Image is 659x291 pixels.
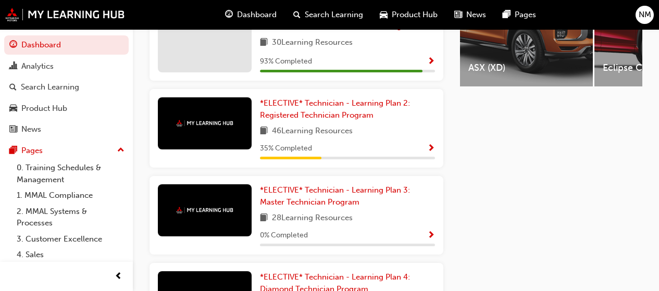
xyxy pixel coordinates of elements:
[117,144,125,157] span: up-icon
[392,9,438,21] span: Product Hub
[13,187,129,204] a: 1. MMAL Compliance
[503,8,511,21] span: pages-icon
[260,185,410,207] span: *ELECTIVE* Technician - Learning Plan 3: Master Technician Program
[293,8,301,21] span: search-icon
[21,145,43,157] div: Pages
[427,57,435,67] span: Show Progress
[4,33,129,141] button: DashboardAnalyticsSearch LearningProduct HubNews
[285,4,371,26] a: search-iconSearch Learning
[9,83,17,92] span: search-icon
[272,212,353,225] span: 28 Learning Resources
[9,146,17,156] span: pages-icon
[260,184,435,208] a: *ELECTIVE* Technician - Learning Plan 3: Master Technician Program
[9,62,17,71] span: chart-icon
[260,97,435,121] a: *ELECTIVE* Technician - Learning Plan 2: Registered Technician Program
[260,98,410,120] span: *ELECTIVE* Technician - Learning Plan 2: Registered Technician Program
[260,56,312,68] span: 93 % Completed
[427,144,435,154] span: Show Progress
[427,142,435,155] button: Show Progress
[272,36,353,49] span: 30 Learning Resources
[260,212,268,225] span: book-icon
[260,36,268,49] span: book-icon
[13,160,129,187] a: 0. Training Schedules & Management
[4,78,129,97] a: Search Learning
[446,4,494,26] a: news-iconNews
[9,125,17,134] span: news-icon
[427,231,435,241] span: Show Progress
[639,9,651,21] span: NM
[427,55,435,68] button: Show Progress
[4,141,129,160] button: Pages
[427,229,435,242] button: Show Progress
[5,8,125,21] img: mmal
[21,81,79,93] div: Search Learning
[21,103,67,115] div: Product Hub
[13,204,129,231] a: 2. MMAL Systems & Processes
[380,8,388,21] span: car-icon
[466,9,486,21] span: News
[454,8,462,21] span: news-icon
[260,125,268,138] span: book-icon
[371,4,446,26] a: car-iconProduct Hub
[21,123,41,135] div: News
[515,9,536,21] span: Pages
[636,6,654,24] button: NM
[4,35,129,55] a: Dashboard
[237,9,277,21] span: Dashboard
[225,8,233,21] span: guage-icon
[9,41,17,50] span: guage-icon
[260,230,308,242] span: 0 % Completed
[176,207,233,213] img: mmal
[115,270,122,283] span: prev-icon
[13,231,129,247] a: 3. Customer Excellence
[13,247,129,263] a: 4. Sales
[21,60,54,72] div: Analytics
[217,4,285,26] a: guage-iconDashboard
[9,104,17,113] span: car-icon
[4,57,129,76] a: Analytics
[4,99,129,118] a: Product Hub
[260,143,312,155] span: 35 % Completed
[176,120,233,126] img: mmal
[468,62,585,74] span: ASX (XD)
[305,9,363,21] span: Search Learning
[494,4,544,26] a: pages-iconPages
[4,120,129,139] a: News
[272,125,353,138] span: 46 Learning Resources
